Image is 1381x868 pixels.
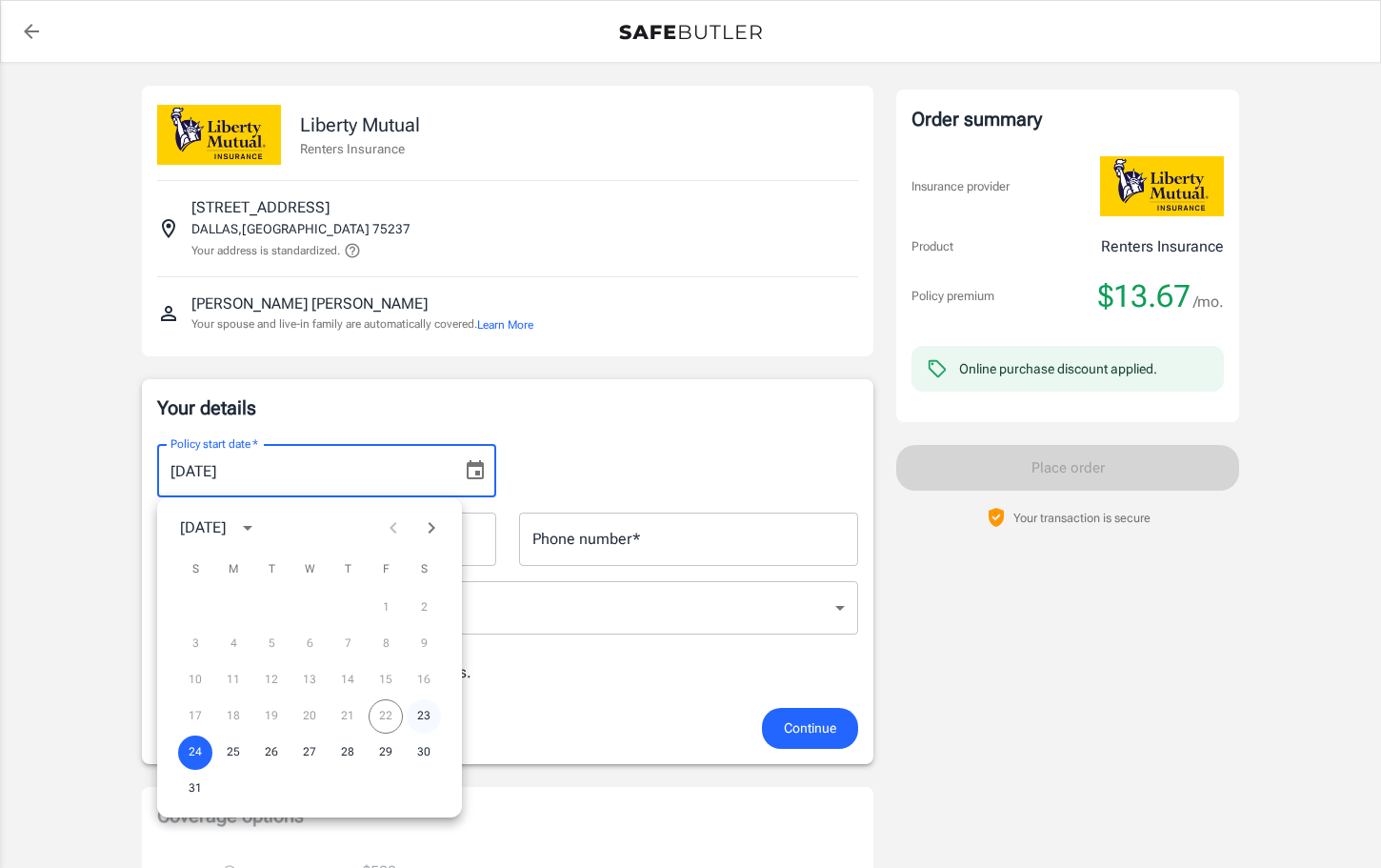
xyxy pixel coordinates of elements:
[178,551,212,589] span: Sunday
[330,551,365,589] span: Thursday
[254,736,289,770] button: 26
[300,139,420,158] p: Renters Insurance
[216,736,250,770] button: 25
[330,736,365,770] button: 28
[254,551,289,589] span: Tuesday
[1193,289,1224,315] span: /mo.
[191,196,330,219] p: [STREET_ADDRESS]
[412,509,450,547] button: Next month
[157,302,180,325] svg: Insured person
[180,516,226,539] div: [DATE]
[178,736,212,770] button: 24
[369,551,403,589] span: Friday
[911,287,994,306] p: Policy premium
[157,217,180,240] svg: Insured address
[407,699,441,734] button: 23
[1100,156,1224,216] img: Liberty Mutual
[300,111,420,139] p: Liberty Mutual
[191,219,410,238] p: DALLAS , [GEOGRAPHIC_DATA] 75237
[911,237,953,256] p: Product
[157,394,858,421] p: Your details
[1013,509,1151,527] p: Your transaction is secure
[157,444,449,497] input: MM/DD/YYYY
[407,551,441,589] span: Saturday
[619,25,762,40] img: Back to quotes
[292,736,327,770] button: 27
[407,736,441,770] button: 30
[519,513,858,566] input: Enter number
[191,293,428,315] p: [PERSON_NAME] [PERSON_NAME]
[1101,235,1224,258] p: Renters Insurance
[292,551,327,589] span: Wednesday
[369,736,403,770] button: 29
[157,105,281,165] img: Liberty Mutual
[1098,277,1191,315] span: $13.67
[178,772,212,806] button: 31
[911,105,1224,133] div: Order summary
[231,512,264,544] button: calendar view is open, switch to year view
[784,717,836,740] span: Continue
[170,435,258,452] label: Policy start date
[762,708,858,749] button: Continue
[12,12,50,50] a: back to quotes
[191,315,533,333] p: Your spouse and live-in family are automatically covered.
[959,359,1157,378] div: Online purchase discount applied.
[911,177,1010,196] p: Insurance provider
[216,551,250,589] span: Monday
[477,316,533,333] button: Learn More
[191,242,340,259] p: Your address is standardized.
[456,452,494,490] button: Choose date, selected date is Aug 24, 2025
